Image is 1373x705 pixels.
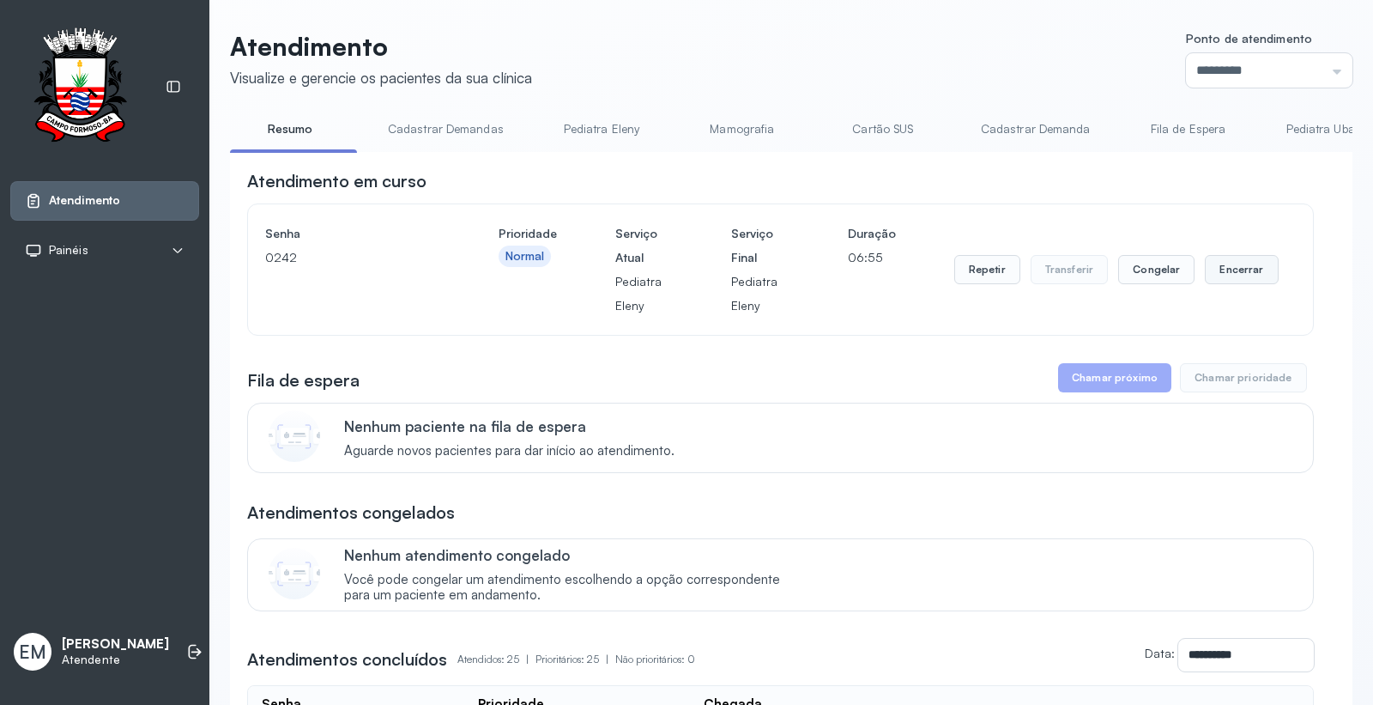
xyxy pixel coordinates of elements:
[606,653,608,665] span: |
[505,249,545,264] div: Normal
[1205,255,1278,284] button: Encerrar
[230,31,532,62] p: Atendimento
[1186,31,1312,46] span: Ponto de atendimento
[18,27,142,147] img: Logotipo do estabelecimento
[1031,255,1109,284] button: Transferir
[25,192,184,210] a: Atendimento
[49,193,120,208] span: Atendimento
[615,270,673,318] p: Pediatra Eleny
[247,368,360,392] h3: Fila de espera
[1145,646,1175,660] label: Data:
[344,443,674,459] span: Aguarde novos pacientes para dar início ao atendimento.
[954,255,1020,284] button: Repetir
[823,115,943,143] a: Cartão SUS
[247,169,426,193] h3: Atendimento em curso
[848,246,896,270] p: 06:55
[265,246,440,270] p: 0242
[371,115,521,143] a: Cadastrar Demandas
[247,647,447,672] h3: Atendimentos concluídos
[1118,255,1195,284] button: Congelar
[848,222,896,246] h4: Duração
[682,115,802,143] a: Mamografia
[1180,363,1307,392] button: Chamar prioridade
[265,222,440,246] h4: Senha
[62,636,169,653] p: [PERSON_NAME]
[269,548,320,599] img: Imagem de CalloutCard
[247,501,455,525] h3: Atendimentos congelados
[344,417,674,435] p: Nenhum paciente na fila de espera
[1128,115,1249,143] a: Fila de Espera
[535,647,615,672] p: Prioritários: 25
[230,115,350,143] a: Resumo
[1058,363,1171,392] button: Chamar próximo
[731,270,789,318] p: Pediatra Eleny
[62,653,169,667] p: Atendente
[499,222,557,246] h4: Prioridade
[964,115,1108,143] a: Cadastrar Demanda
[230,69,532,87] div: Visualize e gerencie os pacientes da sua clínica
[344,572,798,605] span: Você pode congelar um atendimento escolhendo a opção correspondente para um paciente em andamento.
[269,410,320,462] img: Imagem de CalloutCard
[526,653,529,665] span: |
[457,647,535,672] p: Atendidos: 25
[541,115,662,143] a: Pediatra Eleny
[615,647,695,672] p: Não prioritários: 0
[615,222,673,270] h4: Serviço Atual
[731,222,789,270] h4: Serviço Final
[49,243,88,258] span: Painéis
[344,546,798,564] p: Nenhum atendimento congelado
